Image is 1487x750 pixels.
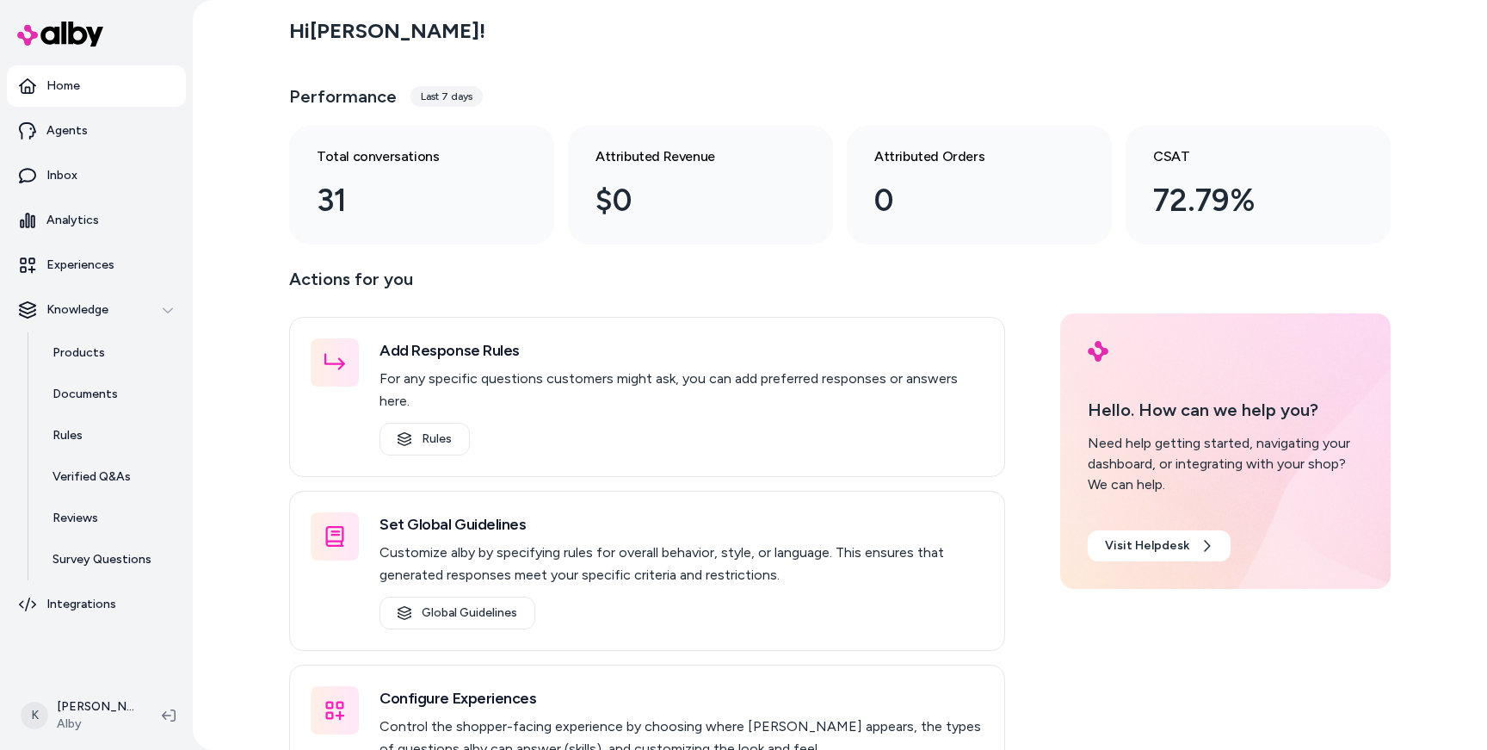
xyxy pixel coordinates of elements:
[52,344,105,362] p: Products
[1153,177,1336,224] div: 72.79%
[317,146,499,167] h3: Total conversations
[410,86,483,107] div: Last 7 days
[10,688,148,743] button: K[PERSON_NAME]Alby
[35,374,186,415] a: Documents
[7,110,186,152] a: Agents
[595,146,778,167] h3: Attributed Revenue
[317,177,499,224] div: 31
[17,22,103,46] img: alby Logo
[1088,397,1363,423] p: Hello. How can we help you?
[379,338,984,363] h3: Add Response Rules
[289,18,485,44] h2: Hi [PERSON_NAME] !
[21,702,48,729] span: K
[46,301,108,319] p: Knowledge
[52,468,131,486] p: Verified Q&As
[1088,341,1108,362] img: alby Logo
[1126,126,1391,245] a: CSAT 72.79%
[847,126,1112,245] a: Attributed Orders 0
[379,512,984,536] h3: Set Global Guidelines
[46,257,114,274] p: Experiences
[52,510,98,527] p: Reviews
[289,84,397,108] h3: Performance
[379,368,984,412] p: For any specific questions customers might ask, you can add preferred responses or answers here.
[7,65,186,107] a: Home
[52,551,151,568] p: Survey Questions
[874,177,1057,224] div: 0
[57,698,134,716] p: [PERSON_NAME]
[35,415,186,456] a: Rules
[46,122,88,139] p: Agents
[35,456,186,498] a: Verified Q&As
[7,200,186,241] a: Analytics
[7,289,186,331] button: Knowledge
[379,423,470,456] a: Rules
[874,146,1057,167] h3: Attributed Orders
[35,539,186,580] a: Survey Questions
[46,167,77,184] p: Inbox
[289,126,554,245] a: Total conversations 31
[57,716,134,733] span: Alby
[52,386,118,403] p: Documents
[379,597,535,629] a: Global Guidelines
[7,245,186,286] a: Experiences
[1153,146,1336,167] h3: CSAT
[7,584,186,625] a: Integrations
[595,177,778,224] div: $0
[379,542,984,586] p: Customize alby by specifying rules for overall behavior, style, or language. This ensures that ge...
[46,212,99,229] p: Analytics
[379,686,984,710] h3: Configure Experiences
[7,155,186,196] a: Inbox
[35,332,186,374] a: Products
[1088,433,1363,495] div: Need help getting started, navigating your dashboard, or integrating with your shop? We can help.
[289,265,1005,307] p: Actions for you
[46,596,116,613] p: Integrations
[46,77,80,95] p: Home
[1088,530,1231,561] a: Visit Helpdesk
[52,427,83,444] p: Rules
[568,126,833,245] a: Attributed Revenue $0
[35,498,186,539] a: Reviews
